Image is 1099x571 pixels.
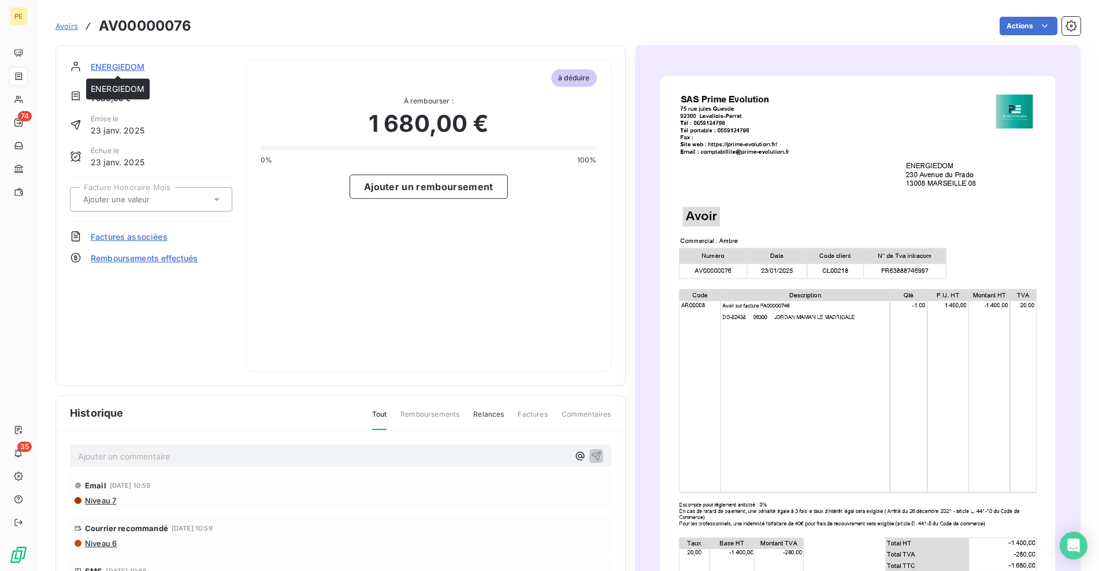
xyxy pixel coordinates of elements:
[91,61,145,73] span: ENERGIEDOM
[91,231,168,243] span: Factures associées
[551,69,596,87] span: à déduire
[91,114,144,124] span: Émise le
[518,409,547,429] span: Factures
[261,155,272,165] span: 0%
[577,155,597,165] span: 100%
[562,409,611,429] span: Commentaires
[261,96,597,106] span: À rembourser :
[84,539,117,548] span: Niveau 6
[110,482,151,489] span: [DATE] 10:59
[86,79,150,99] div: ENERGIEDOM
[17,442,32,452] span: 35
[473,409,504,429] span: Relances
[85,524,168,533] span: Courrier recommandé
[99,16,192,36] h3: AV00000076
[369,106,489,141] span: 1 680,00 €
[1060,532,1087,559] div: Open Intercom Messenger
[82,194,198,205] input: Ajouter une valeur
[1000,17,1057,35] button: Actions
[55,20,78,32] a: Avoirs
[18,111,32,121] span: 74
[350,175,508,199] button: Ajouter un remboursement
[9,546,28,564] img: Logo LeanPay
[55,21,78,31] span: Avoirs
[9,7,28,25] div: PE
[400,409,459,429] span: Remboursements
[70,405,124,421] span: Historique
[172,525,213,532] span: [DATE] 10:59
[91,252,198,264] span: Remboursements effectués
[85,481,106,490] span: Email
[91,156,144,168] span: 23 janv. 2025
[91,146,144,156] span: Échue le
[84,496,116,505] span: Niveau 7
[372,409,387,430] span: Tout
[91,124,144,136] span: 23 janv. 2025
